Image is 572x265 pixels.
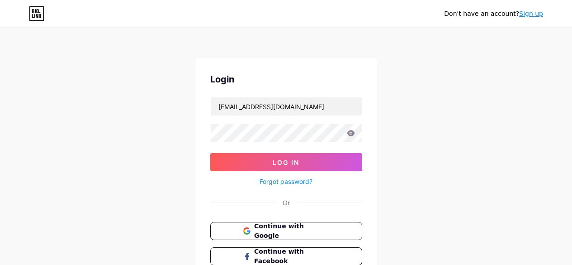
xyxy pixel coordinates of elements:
[210,153,362,171] button: Log In
[260,177,312,186] a: Forgot password?
[254,222,329,241] span: Continue with Google
[273,159,299,166] span: Log In
[210,72,362,86] div: Login
[444,9,543,19] div: Don't have an account?
[211,97,362,116] input: Username
[519,10,543,17] a: Sign up
[210,222,362,240] button: Continue with Google
[283,198,290,207] div: Or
